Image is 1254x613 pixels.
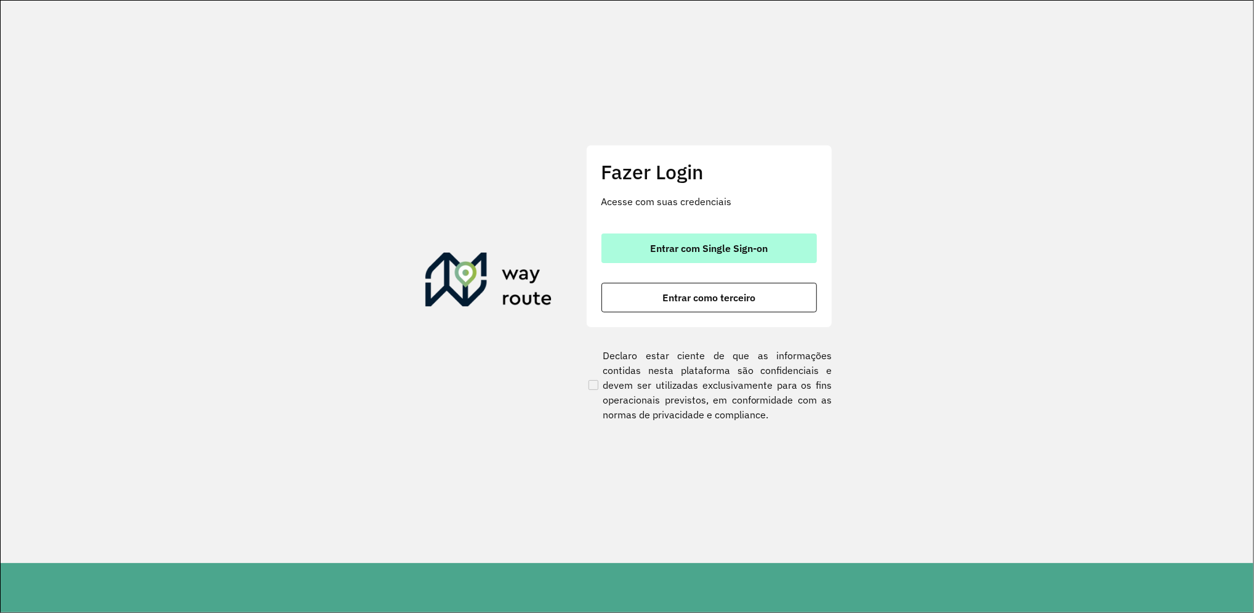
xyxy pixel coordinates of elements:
span: Entrar com Single Sign-on [650,243,768,253]
button: button [601,283,817,312]
h2: Fazer Login [601,160,817,184]
span: Entrar como terceiro [662,293,755,302]
button: button [601,233,817,263]
img: Roteirizador AmbevTech [425,253,552,312]
p: Acesse com suas credenciais [601,194,817,209]
label: Declaro estar ciente de que as informações contidas nesta plataforma são confidenciais e devem se... [586,348,832,422]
